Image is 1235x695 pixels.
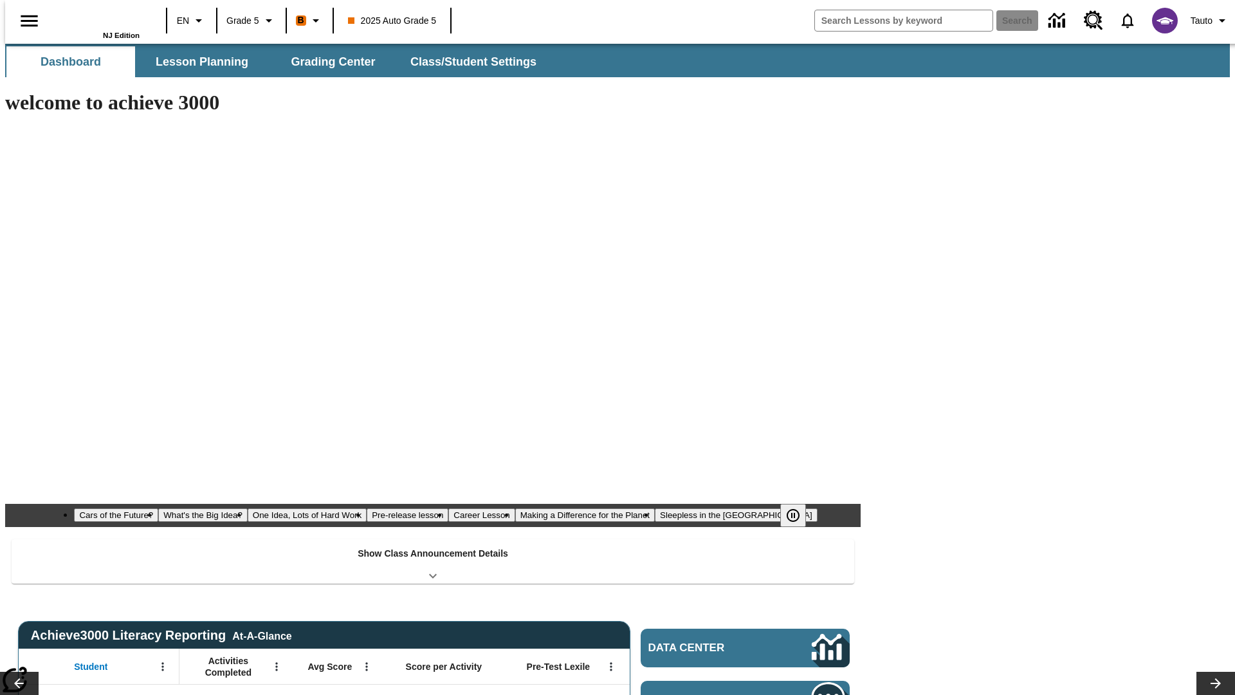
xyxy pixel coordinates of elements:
[307,661,352,672] span: Avg Score
[780,504,819,527] div: Pause
[655,508,818,522] button: Slide 7 Sleepless in the Animal Kingdom
[410,55,536,69] span: Class/Student Settings
[780,504,806,527] button: Pause
[1191,14,1212,28] span: Tauto
[56,6,140,32] a: Home
[5,46,548,77] div: SubNavbar
[348,14,437,28] span: 2025 Auto Grade 5
[12,539,854,584] div: Show Class Announcement Details
[74,661,107,672] span: Student
[56,5,140,39] div: Home
[367,508,448,522] button: Slide 4 Pre-release lesson
[527,661,590,672] span: Pre-Test Lexile
[291,9,329,32] button: Boost Class color is orange. Change class color
[1152,8,1178,33] img: avatar image
[138,46,266,77] button: Lesson Planning
[448,508,515,522] button: Slide 5 Career Lesson
[41,55,101,69] span: Dashboard
[248,508,367,522] button: Slide 3 One Idea, Lots of Hard Work
[648,642,769,654] span: Data Center
[515,508,655,522] button: Slide 6 Making a Difference for the Planet
[221,9,282,32] button: Grade: Grade 5, Select a grade
[1185,9,1235,32] button: Profile/Settings
[298,12,304,28] span: B
[1111,4,1144,37] a: Notifications
[1076,3,1111,38] a: Resource Center, Will open in new tab
[1144,4,1185,37] button: Select a new avatar
[291,55,375,69] span: Grading Center
[156,55,248,69] span: Lesson Planning
[153,657,172,676] button: Open Menu
[103,32,140,39] span: NJ Edition
[31,628,292,643] span: Achieve3000 Literacy Reporting
[358,547,508,561] p: Show Class Announcement Details
[158,508,248,522] button: Slide 2 What's the Big Idea?
[269,46,398,77] button: Grading Center
[357,657,376,676] button: Open Menu
[186,655,271,678] span: Activities Completed
[1196,672,1235,695] button: Lesson carousel, Next
[1041,3,1076,39] a: Data Center
[641,629,850,667] a: Data Center
[171,9,212,32] button: Language: EN, Select a language
[5,91,861,115] h1: welcome to achieve 3000
[5,44,1230,77] div: SubNavbar
[601,657,621,676] button: Open Menu
[177,14,189,28] span: EN
[406,661,482,672] span: Score per Activity
[400,46,547,77] button: Class/Student Settings
[74,508,158,522] button: Slide 1 Cars of the Future?
[232,628,291,642] div: At-A-Glance
[10,2,48,40] button: Open side menu
[815,10,993,31] input: search field
[226,14,259,28] span: Grade 5
[267,657,286,676] button: Open Menu
[6,46,135,77] button: Dashboard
